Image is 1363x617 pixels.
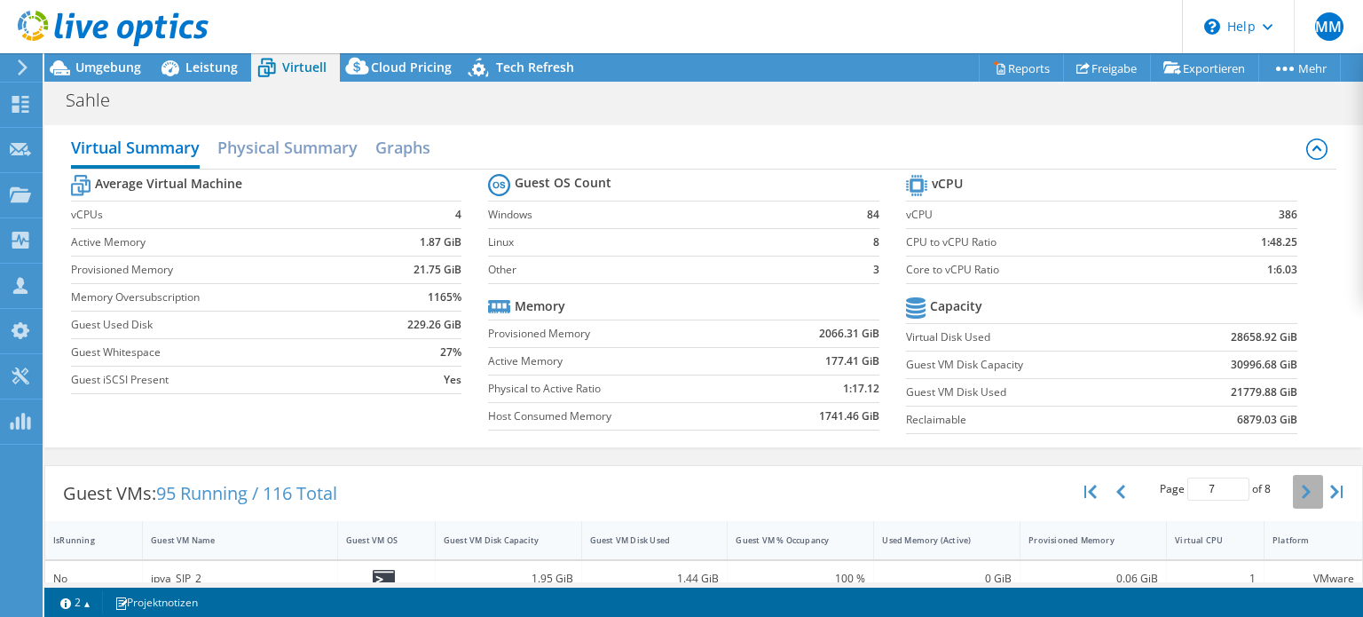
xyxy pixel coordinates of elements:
[1265,481,1271,496] span: 8
[53,534,113,546] div: IsRunning
[71,206,368,224] label: vCPUs
[1231,356,1297,374] b: 30996.68 GiB
[1160,478,1271,501] span: Page of
[95,175,242,193] b: Average Virtual Machine
[1204,19,1220,35] svg: \n
[53,569,134,589] div: No
[75,59,141,75] span: Umgebung
[906,356,1162,374] label: Guest VM Disk Capacity
[488,407,757,425] label: Host Consumed Memory
[906,411,1162,429] label: Reclaimable
[488,380,757,398] label: Physical to Active Ratio
[428,289,461,306] b: 1165%
[873,233,879,251] b: 8
[590,569,720,589] div: 1.44 GiB
[906,206,1194,224] label: vCPU
[1258,54,1341,82] a: Mehr
[440,344,461,361] b: 27%
[843,380,879,398] b: 1:17.12
[1279,206,1297,224] b: 386
[825,352,879,370] b: 177.41 GiB
[488,206,843,224] label: Windows
[71,130,200,169] h2: Virtual Summary
[282,59,327,75] span: Virtuell
[71,316,368,334] label: Guest Used Disk
[906,328,1162,346] label: Virtual Disk Used
[932,175,963,193] b: vCPU
[375,130,430,165] h2: Graphs
[882,569,1012,589] div: 0 GiB
[1261,233,1297,251] b: 1:48.25
[156,481,337,505] span: 95 Running / 116 Total
[1272,569,1354,589] div: VMware
[71,371,368,389] label: Guest iSCSI Present
[488,325,757,343] label: Provisioned Memory
[515,174,611,192] b: Guest OS Count
[906,384,1162,401] label: Guest VM Disk Used
[151,569,329,589] div: ipva_SIP_2
[444,371,461,389] b: Yes
[414,261,461,279] b: 21.75 GiB
[488,233,843,251] label: Linux
[1028,534,1137,546] div: Provisioned Memory
[1175,534,1234,546] div: Virtual CPU
[1231,328,1297,346] b: 28658.92 GiB
[515,297,565,315] b: Memory
[488,352,757,370] label: Active Memory
[102,591,210,613] a: Projektnotizen
[58,91,138,110] h1: Sahle
[819,407,879,425] b: 1741.46 GiB
[873,261,879,279] b: 3
[1237,411,1297,429] b: 6879.03 GiB
[1175,569,1256,589] div: 1
[455,206,461,224] b: 4
[45,466,355,521] div: Guest VMs:
[882,534,990,546] div: Used Memory (Active)
[407,316,461,334] b: 229.26 GiB
[185,59,238,75] span: Leistung
[346,534,406,546] div: Guest VM OS
[736,534,844,546] div: Guest VM % Occupancy
[590,534,698,546] div: Guest VM Disk Used
[1150,54,1259,82] a: Exportieren
[71,344,368,361] label: Guest Whitespace
[444,569,573,589] div: 1.95 GiB
[444,534,552,546] div: Guest VM Disk Capacity
[496,59,574,75] span: Tech Refresh
[1231,384,1297,401] b: 21779.88 GiB
[1187,478,1249,501] input: jump to page
[371,59,452,75] span: Cloud Pricing
[736,569,865,589] div: 100 %
[1063,54,1151,82] a: Freigabe
[48,591,103,613] a: 2
[1272,534,1333,546] div: Platform
[930,297,982,315] b: Capacity
[1315,12,1343,41] span: MM
[71,261,368,279] label: Provisioned Memory
[217,130,358,165] h2: Physical Summary
[151,534,308,546] div: Guest VM Name
[1028,569,1158,589] div: 0.06 GiB
[488,261,843,279] label: Other
[420,233,461,251] b: 1.87 GiB
[906,261,1194,279] label: Core to vCPU Ratio
[71,233,368,251] label: Active Memory
[819,325,879,343] b: 2066.31 GiB
[1267,261,1297,279] b: 1:6.03
[867,206,879,224] b: 84
[979,54,1064,82] a: Reports
[71,289,368,306] label: Memory Oversubscription
[906,233,1194,251] label: CPU to vCPU Ratio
